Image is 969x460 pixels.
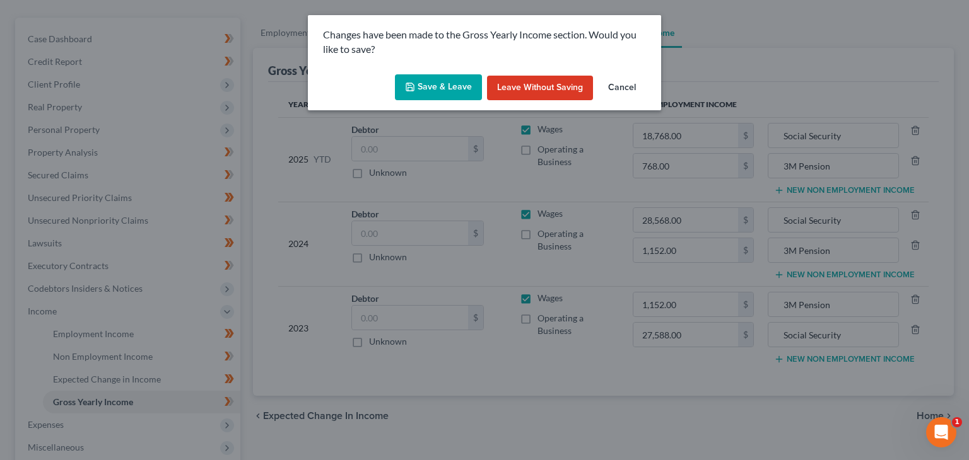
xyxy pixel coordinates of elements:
[487,76,593,101] button: Leave without Saving
[926,417,956,447] iframe: Intercom live chat
[598,76,646,101] button: Cancel
[952,417,962,427] span: 1
[323,28,646,57] p: Changes have been made to the Gross Yearly Income section. Would you like to save?
[395,74,482,101] button: Save & Leave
